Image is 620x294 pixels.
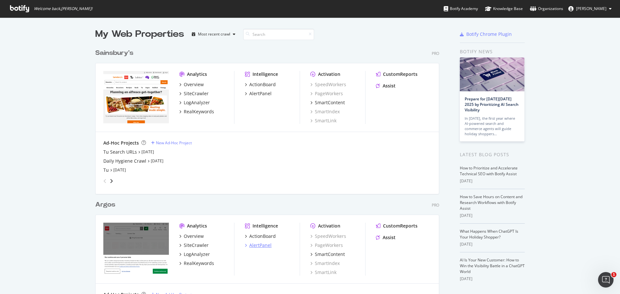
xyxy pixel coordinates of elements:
[460,48,525,55] div: Botify news
[179,90,209,97] a: SiteCrawler
[460,213,525,218] div: [DATE]
[245,90,272,97] a: AlertPanel
[184,99,210,106] div: LogAnalyzer
[576,6,606,11] span: Jordan Bradley
[95,28,184,41] div: My Web Properties
[460,241,525,247] div: [DATE]
[315,99,345,106] div: SmartContent
[376,83,396,89] a: Assist
[485,5,523,12] div: Knowledge Base
[432,51,439,56] div: Pro
[249,233,276,239] div: ActionBoard
[465,116,520,137] div: In [DATE], the first year where AI-powered search and commerce agents will guide holiday shoppers…
[310,242,343,248] a: PageWorkers
[318,71,340,77] div: Activation
[460,31,512,37] a: Botify Chrome Plugin
[315,251,345,258] div: SmartContent
[184,90,209,97] div: SiteCrawler
[95,200,115,209] div: Argos
[179,99,210,106] a: LogAnalyzer
[189,29,238,39] button: Most recent crawl
[460,57,524,91] img: Prepare for Black Friday 2025 by Prioritizing AI Search Visibility
[310,117,336,124] a: SmartLink
[460,194,522,211] a: How to Save Hours on Content and Research Workflows with Botify Assist
[318,223,340,229] div: Activation
[34,6,92,11] span: Welcome back, [PERSON_NAME] !
[249,81,276,88] div: ActionBoard
[460,276,525,282] div: [DATE]
[466,31,512,37] div: Botify Chrome Plugin
[179,251,210,258] a: LogAnalyzer
[432,202,439,208] div: Pro
[198,32,230,36] div: Most recent crawl
[179,260,214,267] a: RealKeywords
[376,71,418,77] a: CustomReports
[187,71,207,77] div: Analytics
[383,234,396,241] div: Assist
[611,272,616,277] span: 1
[243,29,314,40] input: Search
[103,149,137,155] a: Tu Search URLs
[151,158,163,164] a: [DATE]
[184,251,210,258] div: LogAnalyzer
[109,178,114,184] div: angle-right
[141,149,154,155] a: [DATE]
[383,71,418,77] div: CustomReports
[179,233,204,239] a: Overview
[103,158,146,164] a: Daily Hygiene Crawl
[151,140,192,146] a: New Ad-Hoc Project
[253,71,278,77] div: Intelligence
[376,223,418,229] a: CustomReports
[187,223,207,229] div: Analytics
[249,242,272,248] div: AlertPanel
[310,99,345,106] a: SmartContent
[95,48,136,58] a: Sainsbury's
[460,228,518,240] a: What Happens When ChatGPT Is Your Holiday Shopper?
[460,151,525,158] div: Latest Blog Posts
[179,242,209,248] a: SiteCrawler
[103,140,139,146] div: Ad-Hoc Projects
[184,260,214,267] div: RealKeywords
[376,234,396,241] a: Assist
[184,233,204,239] div: Overview
[113,167,126,173] a: [DATE]
[95,200,118,209] a: Argos
[444,5,478,12] div: Botify Academy
[465,96,519,113] a: Prepare for [DATE][DATE] 2025 by Prioritizing AI Search Visibility
[460,165,518,177] a: How to Prioritize and Accelerate Technical SEO with Botify Assist
[310,233,346,239] a: SpeedWorkers
[249,90,272,97] div: AlertPanel
[460,257,525,274] a: AI Is Your New Customer: How to Win the Visibility Battle in a ChatGPT World
[101,176,109,186] div: angle-left
[383,83,396,89] div: Assist
[184,108,214,115] div: RealKeywords
[103,167,109,173] a: Tu
[179,108,214,115] a: RealKeywords
[310,108,340,115] a: SmartIndex
[184,242,209,248] div: SiteCrawler
[103,223,169,275] img: www.argos.co.uk
[310,260,340,267] a: SmartIndex
[460,178,525,184] div: [DATE]
[310,90,343,97] a: PageWorkers
[184,81,204,88] div: Overview
[310,81,346,88] a: SpeedWorkers
[245,242,272,248] a: AlertPanel
[156,140,192,146] div: New Ad-Hoc Project
[245,233,276,239] a: ActionBoard
[598,272,614,288] iframe: Intercom live chat
[310,269,336,276] a: SmartLink
[530,5,563,12] div: Organizations
[245,81,276,88] a: ActionBoard
[95,48,133,58] div: Sainsbury's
